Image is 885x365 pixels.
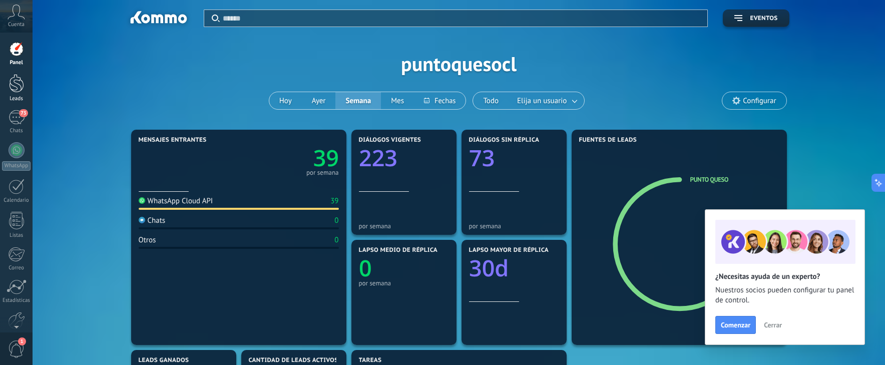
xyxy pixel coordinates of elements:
div: Correo [2,265,31,271]
button: Comenzar [715,316,756,334]
div: 39 [330,196,338,206]
div: Listas [2,232,31,239]
span: Cerrar [764,321,782,328]
button: Elija un usuario [509,92,584,109]
button: Mes [381,92,414,109]
img: Chats [139,217,145,223]
button: Todo [473,92,509,109]
div: Leads [2,96,31,102]
a: Punto Queso [690,175,728,184]
button: Semana [335,92,381,109]
text: 0 [359,253,372,283]
div: Panel [2,60,31,66]
div: por semana [359,222,449,230]
span: 73 [19,109,28,117]
button: Hoy [269,92,302,109]
div: Chats [139,216,166,225]
button: Fechas [414,92,466,109]
span: Mensajes entrantes [139,137,207,144]
div: 0 [334,235,338,245]
a: 30d [469,253,559,283]
button: Eventos [723,10,789,27]
text: 223 [359,143,397,173]
span: Nuestros socios pueden configurar tu panel de control. [715,285,854,305]
text: 73 [469,143,495,173]
div: por semana [306,170,339,175]
div: 0 [334,216,338,225]
text: 30d [469,253,509,283]
span: Cuenta [8,22,25,28]
text: 39 [313,143,338,173]
div: Calendario [2,197,31,204]
span: Cantidad de leads activos [249,357,338,364]
span: Diálogos sin réplica [469,137,540,144]
span: Fuentes de leads [579,137,637,144]
button: Cerrar [759,317,786,332]
span: Diálogos vigentes [359,137,421,144]
span: Configurar [743,97,776,105]
div: por semana [359,279,449,287]
span: Eventos [750,15,777,22]
span: Elija un usuario [515,94,569,108]
span: Comenzar [721,321,750,328]
span: Lapso medio de réplica [359,247,438,254]
img: WhatsApp Cloud API [139,197,145,204]
div: Otros [139,235,156,245]
span: Leads ganados [139,357,189,364]
div: WhatsApp [2,161,31,171]
div: Estadísticas [2,297,31,304]
div: WhatsApp Cloud API [139,196,213,206]
span: Lapso mayor de réplica [469,247,549,254]
span: 1 [18,337,26,345]
a: 39 [239,143,339,173]
div: por semana [469,222,559,230]
h2: ¿Necesitas ayuda de un experto? [715,272,854,281]
button: Ayer [302,92,336,109]
div: Chats [2,128,31,134]
span: Tareas [359,357,382,364]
